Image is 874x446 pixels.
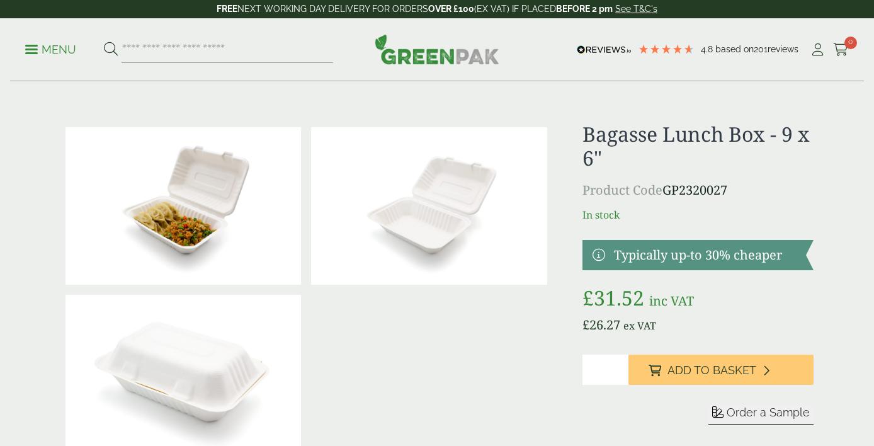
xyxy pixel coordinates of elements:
i: Cart [833,43,849,56]
p: GP2320027 [582,181,814,200]
span: 4.8 [701,44,715,54]
a: See T&C's [615,4,657,14]
i: My Account [810,43,826,56]
bdi: 31.52 [582,284,644,311]
p: In stock [582,207,814,222]
span: reviews [768,44,798,54]
a: Menu [25,42,76,55]
img: 2320027 Bagasse Lunch Box 9x6 Inch Open With Food [65,127,301,285]
h1: Bagasse Lunch Box - 9 x 6" [582,122,814,171]
strong: OVER £100 [428,4,474,14]
p: Menu [25,42,76,57]
span: Add to Basket [667,363,756,377]
bdi: 26.27 [582,316,620,333]
span: £ [582,284,594,311]
strong: BEFORE 2 pm [556,4,613,14]
span: inc VAT [649,292,694,309]
a: 0 [833,40,849,59]
strong: FREE [217,4,237,14]
span: ex VAT [623,319,656,333]
span: Product Code [582,181,662,198]
span: 201 [754,44,768,54]
img: GreenPak Supplies [375,34,499,64]
span: £ [582,316,589,333]
button: Order a Sample [708,405,814,425]
img: REVIEWS.io [577,45,632,54]
span: 0 [844,37,857,49]
button: Add to Basket [628,355,814,385]
span: Order a Sample [727,406,810,419]
div: 4.79 Stars [638,43,695,55]
span: Based on [715,44,754,54]
img: 2320027 Bagasse Lunch Box 9x6 Inch Open [311,127,547,285]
